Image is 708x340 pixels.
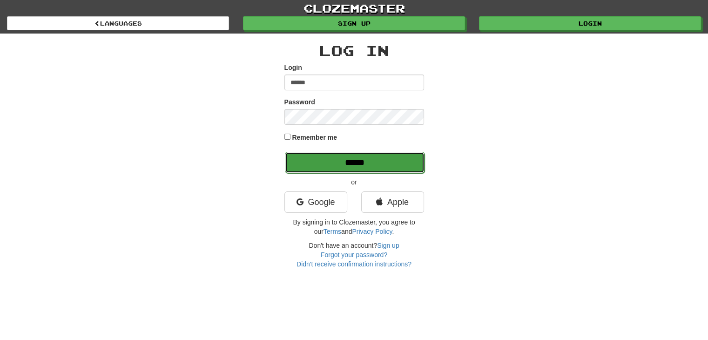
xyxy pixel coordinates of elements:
[324,228,341,235] a: Terms
[284,63,302,72] label: Login
[7,16,229,30] a: Languages
[361,191,424,213] a: Apple
[243,16,465,30] a: Sign up
[292,133,337,142] label: Remember me
[479,16,701,30] a: Login
[352,228,392,235] a: Privacy Policy
[284,191,347,213] a: Google
[284,241,424,269] div: Don't have an account?
[297,260,411,268] a: Didn't receive confirmation instructions?
[321,251,387,258] a: Forgot your password?
[284,43,424,58] h2: Log In
[284,177,424,187] p: or
[377,242,399,249] a: Sign up
[284,97,315,107] label: Password
[284,218,424,236] p: By signing in to Clozemaster, you agree to our and .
